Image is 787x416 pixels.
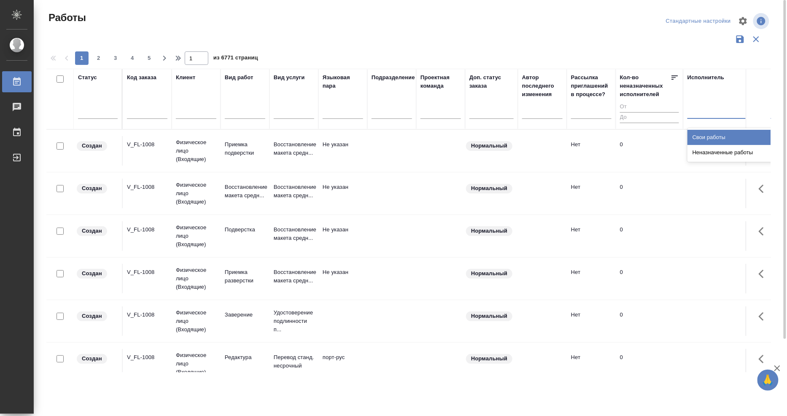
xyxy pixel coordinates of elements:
div: Языковая пара [323,73,363,90]
span: из 6771 страниц [213,53,258,65]
button: Здесь прячутся важные кнопки [754,306,774,327]
button: 🙏 [757,370,779,391]
p: Физическое лицо (Входящие) [176,223,216,249]
button: Здесь прячутся важные кнопки [754,349,774,369]
div: Вид работ [225,73,253,82]
td: Нет [567,306,616,336]
p: Редактура [225,353,265,362]
div: Статус [78,73,97,82]
p: Заверение [225,311,265,319]
div: Заказ еще не согласован с клиентом, искать исполнителей рано [76,225,118,237]
td: 0 [616,221,683,251]
div: Проектная команда [420,73,461,90]
div: V_FL-1008 [127,311,167,319]
p: Восстановление макета средн... [274,268,314,285]
td: 0 [616,306,683,336]
button: Сбросить фильтры [748,31,764,47]
p: Нормальный [471,142,507,150]
div: Доп. статус заказа [469,73,514,90]
td: Нет [567,221,616,251]
p: Подверстка [225,225,265,234]
span: Посмотреть информацию [753,13,771,29]
div: Кол-во неназначенных исполнителей [620,73,671,99]
td: Нет [567,136,616,166]
div: Заказ еще не согласован с клиентом, искать исполнителей рано [76,353,118,365]
td: Не указан [318,179,367,208]
input: До [620,112,679,123]
button: 4 [126,51,139,65]
button: 2 [92,51,105,65]
p: Перевод станд. несрочный [274,353,314,370]
span: 4 [126,54,139,62]
div: Вид услуги [274,73,305,82]
div: V_FL-1008 [127,183,167,191]
td: Не указан [318,136,367,166]
div: Клиент [176,73,195,82]
p: Физическое лицо (Входящие) [176,309,216,334]
td: Нет [567,179,616,208]
td: Нет [567,349,616,378]
div: Исполнитель [687,73,725,82]
p: Физическое лицо (Входящие) [176,138,216,164]
td: порт-рус [318,349,367,378]
span: Работы [46,11,86,24]
td: Нет [567,264,616,293]
span: 5 [143,54,156,62]
td: 0 [616,179,683,208]
span: Настроить таблицу [733,11,753,31]
button: 5 [143,51,156,65]
span: 🙏 [761,371,775,389]
p: Создан [82,312,102,320]
div: Рассылка приглашений в процессе? [571,73,612,99]
p: Нормальный [471,312,507,320]
div: V_FL-1008 [127,268,167,276]
p: Восстановление макета средн... [274,225,314,242]
div: Заказ еще не согласован с клиентом, искать исполнителей рано [76,140,118,152]
td: 0 [616,349,683,378]
button: Сохранить фильтры [732,31,748,47]
p: Нормальный [471,354,507,363]
p: Создан [82,227,102,235]
td: Не указан [318,264,367,293]
p: Нормальный [471,269,507,278]
p: Нормальный [471,227,507,235]
div: Автор последнего изменения [522,73,563,99]
p: Восстановление макета средн... [274,183,314,200]
div: split button [664,15,733,28]
p: Создан [82,142,102,150]
p: Приемка подверстки [225,140,265,157]
p: Удостоверение подлинности п... [274,309,314,334]
button: Здесь прячутся важные кнопки [754,179,774,199]
p: Восстановление макета средн... [225,183,265,200]
p: Приемка разверстки [225,268,265,285]
div: Подразделение [372,73,415,82]
p: Создан [82,184,102,193]
button: Здесь прячутся важные кнопки [754,264,774,284]
td: Не указан [318,221,367,251]
button: 3 [109,51,122,65]
p: Физическое лицо (Входящие) [176,181,216,206]
p: Физическое лицо (Входящие) [176,266,216,291]
p: Восстановление макета средн... [274,140,314,157]
td: 0 [616,136,683,166]
p: Физическое лицо (Входящие) [176,351,216,376]
span: 2 [92,54,105,62]
div: Заказ еще не согласован с клиентом, искать исполнителей рано [76,268,118,279]
span: 3 [109,54,122,62]
div: V_FL-1008 [127,353,167,362]
div: Заказ еще не согласован с клиентом, искать исполнителей рано [76,311,118,322]
button: Здесь прячутся важные кнопки [754,221,774,242]
p: Нормальный [471,184,507,193]
input: От [620,102,679,113]
td: 0 [616,264,683,293]
div: Заказ еще не согласован с клиентом, искать исполнителей рано [76,183,118,194]
p: Создан [82,354,102,363]
div: V_FL-1008 [127,225,167,234]
div: Код заказа [127,73,156,82]
div: V_FL-1008 [127,140,167,149]
p: Создан [82,269,102,278]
